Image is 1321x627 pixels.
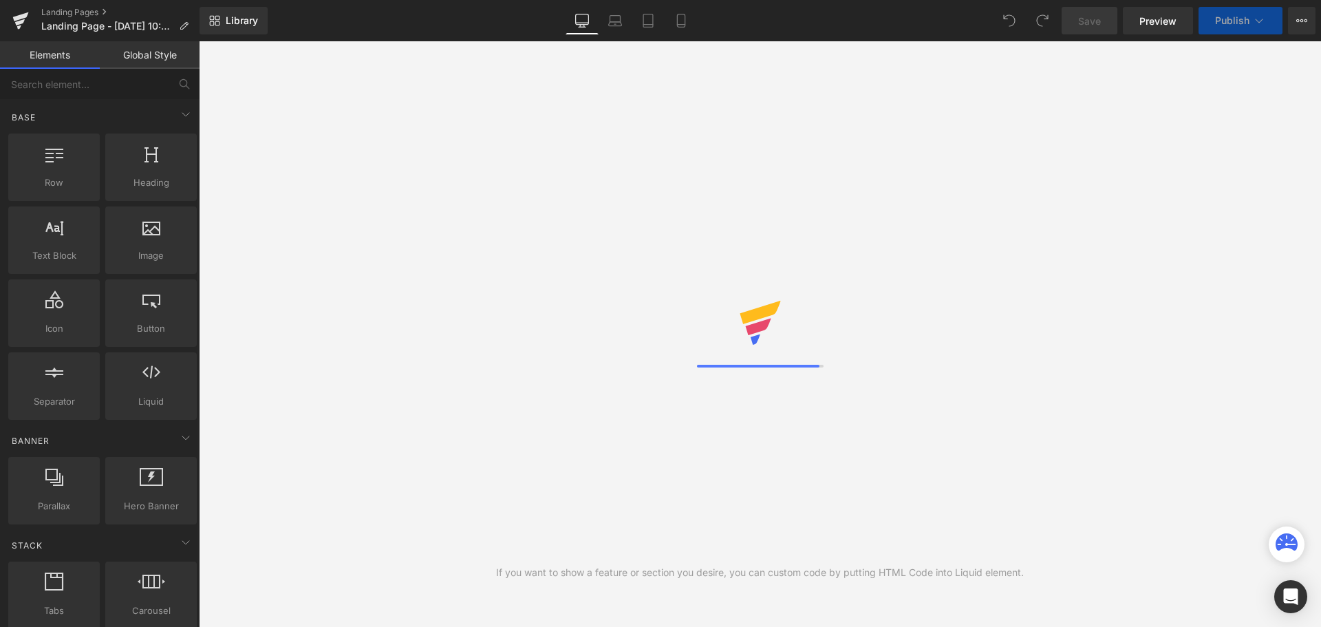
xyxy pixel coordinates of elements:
div: If you want to show a feature or section you desire, you can custom code by putting HTML Code int... [496,565,1024,580]
span: Heading [109,176,193,190]
span: Banner [10,434,51,447]
span: Tabs [12,604,96,618]
span: Parallax [12,499,96,513]
span: Liquid [109,394,193,409]
span: Carousel [109,604,193,618]
span: Landing Page - [DATE] 10:29:34 [41,21,173,32]
span: Stack [10,539,44,552]
span: Base [10,111,37,124]
span: Text Block [12,248,96,263]
button: Publish [1199,7,1282,34]
span: Publish [1215,15,1249,26]
a: New Library [200,7,268,34]
button: More [1288,7,1315,34]
span: Image [109,248,193,263]
a: Mobile [665,7,698,34]
span: Hero Banner [109,499,193,513]
span: Icon [12,321,96,336]
a: Laptop [599,7,632,34]
span: Separator [12,394,96,409]
span: Button [109,321,193,336]
a: Desktop [566,7,599,34]
span: Save [1078,14,1101,28]
span: Library [226,14,258,27]
a: Landing Pages [41,7,200,18]
a: Global Style [100,41,200,69]
button: Redo [1029,7,1056,34]
a: Preview [1123,7,1193,34]
div: Open Intercom Messenger [1274,580,1307,613]
a: Tablet [632,7,665,34]
button: Undo [996,7,1023,34]
span: Preview [1139,14,1177,28]
span: Row [12,176,96,190]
